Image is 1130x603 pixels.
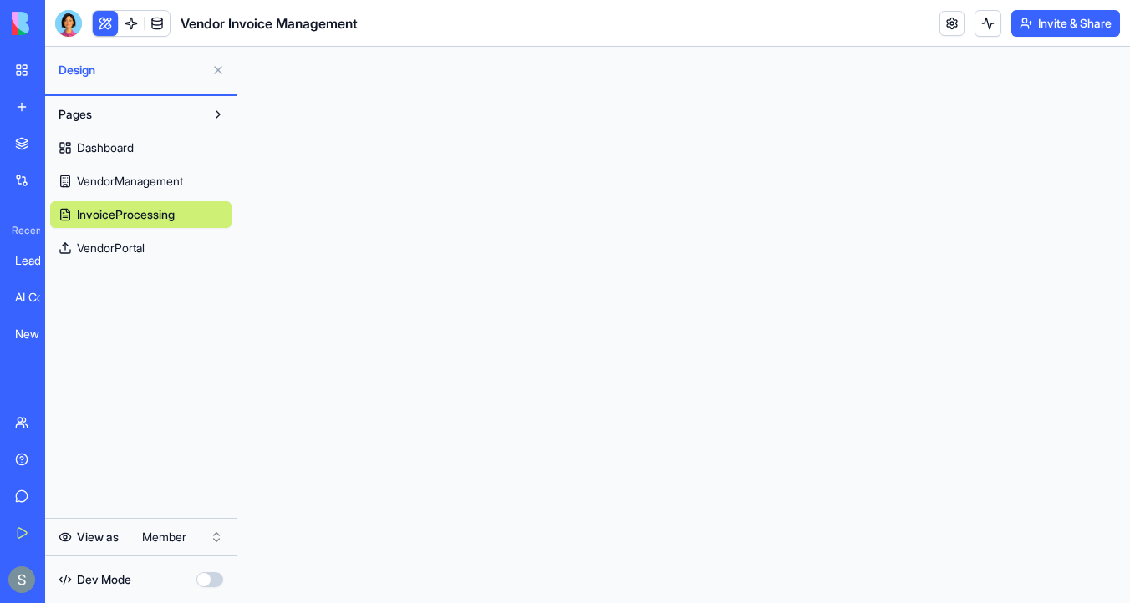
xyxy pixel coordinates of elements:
[50,101,205,128] button: Pages
[5,244,72,277] a: Lead Enrichment Hub
[12,12,115,35] img: logo
[77,139,134,156] span: Dashboard
[77,240,145,256] span: VendorPortal
[77,529,119,545] span: View as
[5,224,40,237] span: Recent
[15,289,62,306] div: AI Content Pipeline
[181,13,358,33] span: Vendor Invoice Management
[77,571,131,588] span: Dev Mode
[50,235,232,261] a: VendorPortal
[77,173,183,190] span: VendorManagement
[77,206,175,223] span: InvoiceProcessing
[15,252,62,269] div: Lead Enrichment Hub
[5,281,72,314] a: AI Content Pipeline
[1011,10,1120,37] button: Invite & Share
[50,201,232,228] a: InvoiceProcessing
[50,168,232,195] a: VendorManagement
[59,106,92,123] span: Pages
[59,62,205,79] span: Design
[8,566,35,593] img: ACg8ocKnDTHbS00rqwWSHQfXf8ia04QnQtz5EDX_Ef5UNrjqV-k=s96-c
[15,326,62,342] div: New App
[50,134,232,161] a: Dashboard
[5,317,72,351] a: New App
